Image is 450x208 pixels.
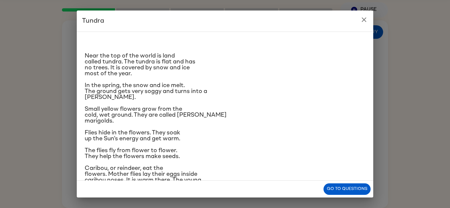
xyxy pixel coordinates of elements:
[77,11,373,32] h2: Tundra
[85,82,207,100] span: In the spring, the snow and ice melt. The ground gets very soggy and turns into a [PERSON_NAME].
[85,106,227,124] span: Small yellow flowers grow from the cold, wet ground. They are called [PERSON_NAME] marigolds.
[85,165,201,189] span: Caribou, or reindeer, eat the flowers. Mother flies lay their eggs inside caribou noses. It is wa...
[85,53,195,77] span: Near the top of the world is land called tundra. The tundra is flat and has no trees. It is cover...
[323,183,371,195] button: Go to questions
[85,130,180,142] span: Flies hide in the flowers. They soak up the Sun’s energy and get warm.
[357,13,371,26] button: close
[85,148,180,159] span: The flies fly from flower to flower. They help the flowers make seeds.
